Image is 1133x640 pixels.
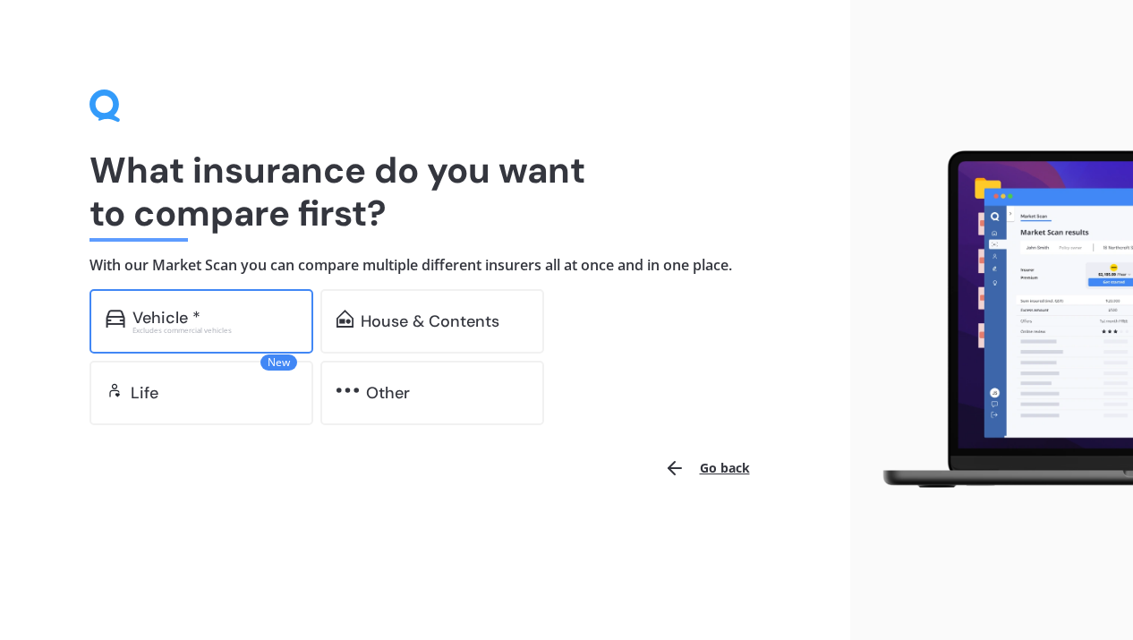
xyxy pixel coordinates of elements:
div: Other [366,384,410,402]
img: car.f15378c7a67c060ca3f3.svg [106,310,125,328]
h1: What insurance do you want to compare first? [89,149,761,235]
img: home-and-contents.b802091223b8502ef2dd.svg [336,310,354,328]
span: New [260,354,297,371]
img: other.81dba5aafe580aa69f38.svg [336,381,359,399]
div: Excludes commercial vehicles [132,327,297,334]
div: House & Contents [361,312,499,330]
img: life.f720d6a2d7cdcd3ad642.svg [106,381,124,399]
button: Go back [653,447,761,490]
div: Life [131,384,158,402]
div: Vehicle * [132,309,200,327]
h4: With our Market Scan you can compare multiple different insurers all at once and in one place. [89,256,761,275]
